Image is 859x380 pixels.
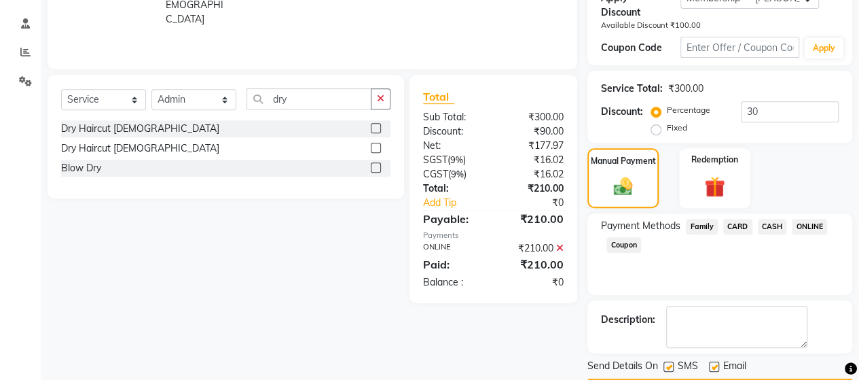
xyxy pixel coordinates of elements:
button: Apply [805,38,843,58]
span: CGST [423,168,448,180]
input: Search or Scan [246,88,371,109]
div: Service Total: [601,82,663,96]
div: ₹210.00 [493,211,574,227]
div: Dry Haircut [DEMOGRAPHIC_DATA] [61,141,219,156]
div: ( ) [413,153,494,167]
div: Paid: [413,256,494,273]
div: ₹0 [507,196,574,210]
div: ₹177.97 [493,139,574,153]
span: CARD [723,219,752,235]
div: ( ) [413,167,494,182]
div: Dry Haircut [DEMOGRAPHIC_DATA] [61,122,219,136]
div: Sub Total: [413,110,494,124]
span: Send Details On [587,359,658,376]
div: ₹300.00 [493,110,574,124]
div: Payable: [413,211,494,227]
div: ONLINE [413,241,494,256]
div: Blow Dry [61,161,101,175]
span: Email [723,359,746,376]
div: ₹210.00 [493,256,574,273]
span: Payment Methods [601,219,680,233]
div: Discount: [601,105,643,119]
div: Available Discount ₹100.00 [601,20,839,31]
div: Net: [413,139,494,153]
span: SMS [678,359,698,376]
span: 9% [451,169,464,179]
div: Description: [601,313,655,327]
div: ₹0 [493,275,574,290]
label: Manual Payment [591,155,656,167]
div: ₹16.02 [493,167,574,182]
span: SGST [423,154,447,166]
span: ONLINE [792,219,827,235]
img: _gift.svg [698,174,731,199]
div: ₹90.00 [493,124,574,139]
div: Payments [423,230,564,241]
label: Redemption [691,154,738,166]
img: _cash.svg [608,175,639,197]
div: Coupon Code [601,41,680,55]
label: Fixed [667,122,687,134]
a: Add Tip [413,196,507,210]
div: Total: [413,182,494,196]
label: Percentage [667,104,710,116]
div: ₹210.00 [493,241,574,256]
span: 9% [450,154,463,165]
span: Total [423,90,454,104]
div: Discount: [413,124,494,139]
div: ₹210.00 [493,182,574,196]
input: Enter Offer / Coupon Code [680,37,799,58]
div: Balance : [413,275,494,290]
div: ₹16.02 [493,153,574,167]
div: ₹300.00 [668,82,703,96]
span: Family [686,219,718,235]
span: Coupon [606,237,641,253]
span: CASH [758,219,787,235]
